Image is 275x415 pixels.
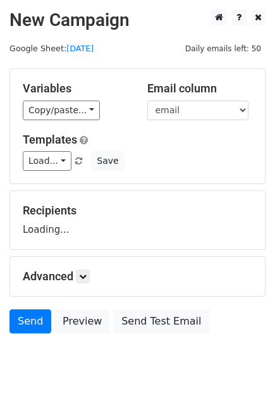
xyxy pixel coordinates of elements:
[66,44,94,53] a: [DATE]
[23,101,100,120] a: Copy/paste...
[147,82,253,96] h5: Email column
[181,44,266,53] a: Daily emails left: 50
[23,204,252,218] h5: Recipients
[23,151,71,171] a: Load...
[113,309,209,333] a: Send Test Email
[9,309,51,333] a: Send
[9,9,266,31] h2: New Campaign
[23,82,128,96] h5: Variables
[9,44,94,53] small: Google Sheet:
[181,42,266,56] span: Daily emails left: 50
[54,309,110,333] a: Preview
[91,151,124,171] button: Save
[23,269,252,283] h5: Advanced
[23,204,252,237] div: Loading...
[23,133,77,146] a: Templates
